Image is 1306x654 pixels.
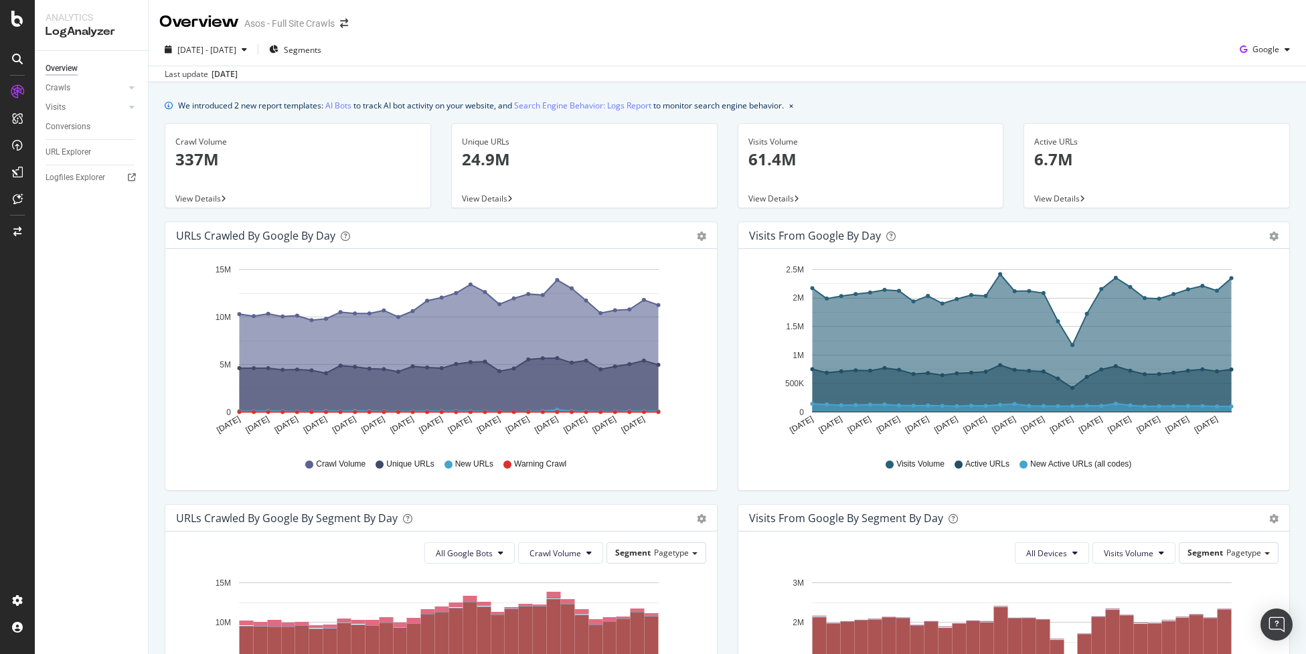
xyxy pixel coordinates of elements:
text: [DATE] [1163,414,1190,435]
div: Logfiles Explorer [46,171,105,185]
div: Open Intercom Messenger [1260,608,1293,641]
div: We introduced 2 new report templates: to track AI bot activity on your website, and to monitor se... [178,98,784,112]
div: Unique URLs [462,136,707,148]
text: [DATE] [388,414,415,435]
a: Crawls [46,81,125,95]
span: All Google Bots [436,548,493,559]
span: View Details [175,193,221,204]
text: [DATE] [817,414,843,435]
text: 500K [785,379,803,388]
svg: A chart. [176,260,701,446]
text: [DATE] [961,414,988,435]
span: Segment [615,547,651,558]
button: All Google Bots [424,542,515,564]
span: All Devices [1026,548,1067,559]
span: Segment [1188,547,1223,558]
text: 1.5M [786,322,804,331]
text: [DATE] [273,414,300,435]
button: Google [1234,39,1295,60]
div: Visits [46,100,66,114]
p: 6.7M [1034,148,1279,171]
div: URLs Crawled by Google By Segment By Day [176,511,398,525]
text: 2M [793,294,804,303]
text: [DATE] [446,414,473,435]
text: 5M [220,360,231,370]
span: Visits Volume [1104,548,1153,559]
text: 3M [793,578,804,588]
text: [DATE] [990,414,1017,435]
text: [DATE] [302,414,329,435]
p: 24.9M [462,148,707,171]
div: URLs Crawled by Google by day [176,229,335,242]
span: Segments [284,44,321,56]
text: [DATE] [533,414,560,435]
div: Overview [159,11,239,33]
span: New Active URLs (all codes) [1030,459,1131,470]
p: 337M [175,148,420,171]
text: [DATE] [1135,414,1161,435]
text: [DATE] [874,414,901,435]
div: gear [697,232,706,241]
span: Visits Volume [896,459,945,470]
div: Last update [165,68,238,80]
div: Crawl Volume [175,136,420,148]
text: [DATE] [1019,414,1046,435]
button: Segments [264,39,327,60]
span: [DATE] - [DATE] [177,44,236,56]
div: Conversions [46,120,90,134]
a: Search Engine Behavior: Logs Report [514,98,651,112]
div: Visits from Google By Segment By Day [749,511,943,525]
span: View Details [462,193,507,204]
span: Unique URLs [386,459,434,470]
div: info banner [165,98,1290,112]
text: [DATE] [620,414,647,435]
span: Google [1252,44,1279,55]
text: [DATE] [244,414,271,435]
span: Active URLs [965,459,1009,470]
text: [DATE] [562,414,588,435]
text: [DATE] [1192,414,1219,435]
text: 15M [216,265,231,274]
svg: A chart. [749,260,1274,446]
a: Conversions [46,120,139,134]
button: close banner [786,96,797,115]
text: 0 [226,408,231,417]
div: gear [697,514,706,523]
text: [DATE] [359,414,386,435]
div: Analytics [46,11,137,24]
text: 0 [799,408,804,417]
text: [DATE] [1077,414,1104,435]
button: [DATE] - [DATE] [159,39,252,60]
text: [DATE] [215,414,242,435]
text: [DATE] [504,414,531,435]
button: Visits Volume [1092,542,1175,564]
span: Pagetype [654,547,689,558]
text: [DATE] [904,414,930,435]
text: 1M [793,351,804,360]
text: [DATE] [1106,414,1133,435]
text: 2M [793,618,804,627]
text: [DATE] [788,414,815,435]
p: 61.4M [748,148,993,171]
a: URL Explorer [46,145,139,159]
div: Overview [46,62,78,76]
div: gear [1269,232,1279,241]
div: URL Explorer [46,145,91,159]
div: Asos - Full Site Crawls [244,17,335,30]
span: Pagetype [1226,547,1261,558]
span: View Details [1034,193,1080,204]
div: Visits Volume [748,136,993,148]
div: gear [1269,514,1279,523]
text: [DATE] [932,414,959,435]
text: 10M [216,618,231,627]
span: Crawl Volume [529,548,581,559]
span: Crawl Volume [316,459,365,470]
text: 15M [216,578,231,588]
a: Overview [46,62,139,76]
text: 10M [216,313,231,322]
div: Active URLs [1034,136,1279,148]
a: Visits [46,100,125,114]
span: New URLs [455,459,493,470]
text: [DATE] [331,414,357,435]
